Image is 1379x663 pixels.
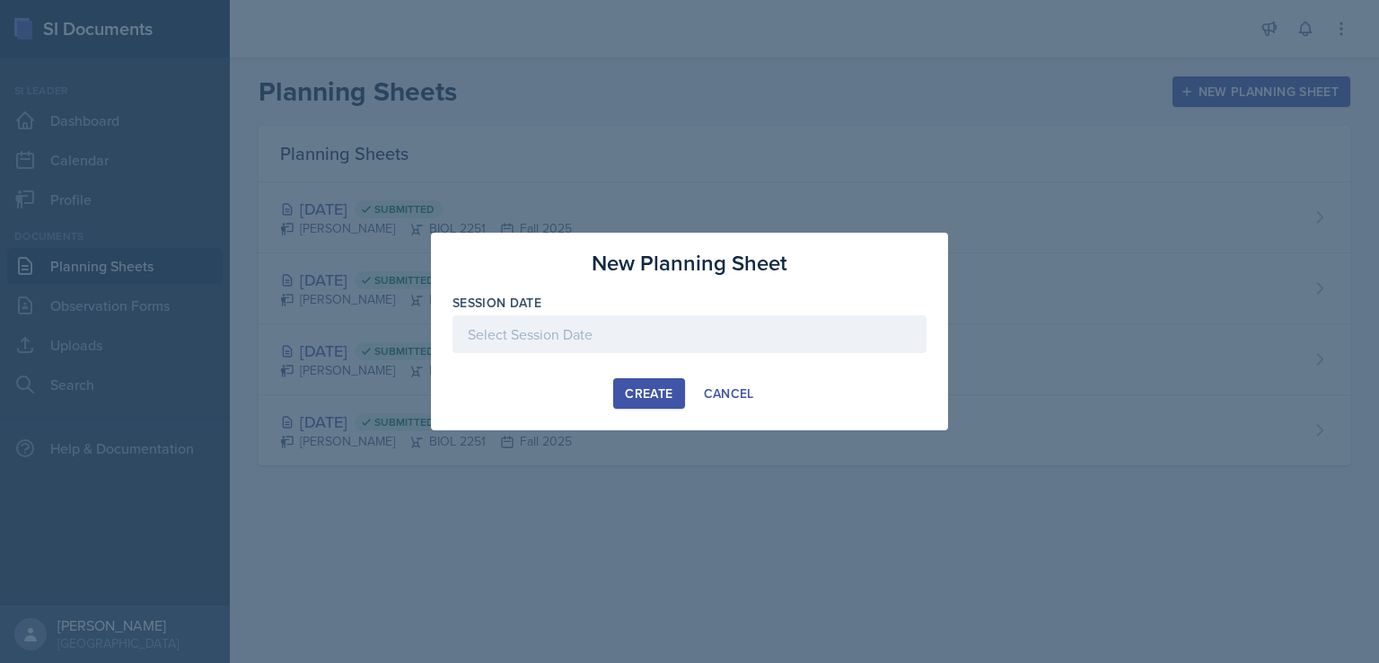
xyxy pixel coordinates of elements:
button: Create [613,378,684,409]
label: Session Date [452,294,541,312]
button: Cancel [692,378,766,409]
div: Cancel [704,386,754,401]
h3: New Planning Sheet [592,247,787,279]
div: Create [625,386,672,401]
